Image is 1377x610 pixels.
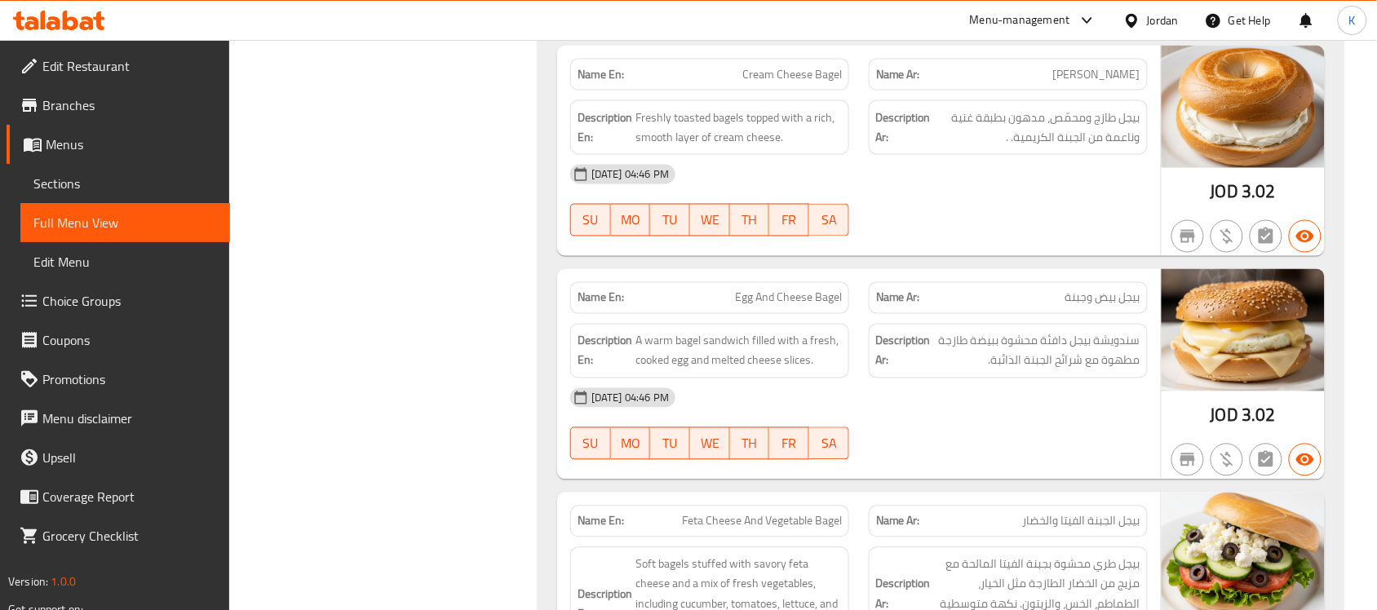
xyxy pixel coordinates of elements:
span: بيجل طازج ومحمّص، مدهون بطبقة غنية وناعمة من الجبنة الكريمية. . [934,108,1140,148]
span: Menu disclaimer [42,409,217,428]
button: Available [1289,220,1322,253]
a: Grocery Checklist [7,516,230,555]
span: WE [697,432,724,456]
img: %D8%A8%D9%8A%D8%AC%D9%84_%D9%83%D8%B1%D9%8A%D9%85_%D8%AA%D8%B4%D9%8A%D8%B2638905443100980123.jpg [1162,46,1325,168]
strong: Description Ar: [876,108,931,148]
button: WE [690,427,730,460]
span: Version: [8,571,48,592]
span: TU [657,432,684,456]
button: WE [690,204,730,236]
strong: Description Ar: [876,331,931,371]
button: Purchased item [1211,444,1243,476]
span: K [1349,11,1356,29]
a: Upsell [7,438,230,477]
button: FR [769,204,809,236]
span: Branches [42,95,217,115]
span: Full Menu View [33,213,217,232]
button: SA [809,204,849,236]
span: Edit Restaurant [42,56,217,76]
span: JOD [1211,400,1238,431]
span: [DATE] 04:46 PM [585,167,675,183]
span: MO [618,209,644,232]
span: بيجل بيض وجبنة [1065,290,1140,307]
strong: Name Ar: [876,66,920,83]
strong: Name En: [578,290,624,307]
span: [DATE] 04:46 PM [585,391,675,406]
button: TU [650,427,690,460]
span: FR [776,209,803,232]
span: Upsell [42,448,217,467]
span: بيجل الجبنة الفيتا والخضار [1023,513,1140,530]
span: SA [816,432,843,456]
span: Grocery Checklist [42,526,217,546]
span: WE [697,209,724,232]
span: SU [578,432,604,456]
span: FR [776,432,803,456]
button: SA [809,427,849,460]
div: Menu-management [970,11,1070,30]
span: Menus [46,135,217,154]
span: [PERSON_NAME] [1053,66,1140,83]
span: Coverage Report [42,487,217,506]
span: TU [657,209,684,232]
a: Menu disclaimer [7,399,230,438]
a: Full Menu View [20,203,230,242]
span: Freshly toasted bagels topped with a rich, smooth layer of cream cheese. [635,108,842,148]
span: SA [816,209,843,232]
div: Jordan [1147,11,1179,29]
span: Choice Groups [42,291,217,311]
a: Choice Groups [7,281,230,320]
img: %D8%A8%D9%8A%D8%AC%D9%84_%D8%A8%D9%8A%D8%B6_%D9%88%D8%AC%D8%A8%D9%86%D8%A9638905443063578655.jpg [1162,269,1325,391]
strong: Name En: [578,66,624,83]
span: JOD [1211,176,1238,208]
button: SU [570,427,611,460]
span: Egg And Cheese Bagel [735,290,842,307]
span: TH [737,432,764,456]
a: Coverage Report [7,477,230,516]
a: Sections [20,164,230,203]
span: Sections [33,174,217,193]
span: Promotions [42,369,217,389]
strong: Name En: [578,513,624,530]
button: Not has choices [1250,220,1282,253]
button: MO [611,427,651,460]
span: Feta Cheese And Vegetable Bagel [682,513,842,530]
a: Promotions [7,360,230,399]
span: 3.02 [1242,176,1276,208]
button: Not branch specific item [1171,444,1204,476]
span: Edit Menu [33,252,217,272]
button: Available [1289,444,1322,476]
span: Coupons [42,330,217,350]
a: Branches [7,86,230,125]
a: Menus [7,125,230,164]
span: سندويشة بيجل دافئة محشوة ببيضة طازجة مطهوة مع شرائح الجبنة الذائبة. [934,331,1140,371]
span: MO [618,432,644,456]
span: A warm bagel sandwich filled with a fresh, cooked egg and melted cheese slices. [635,331,842,371]
button: Purchased item [1211,220,1243,253]
button: FR [769,427,809,460]
button: TH [730,204,770,236]
button: TU [650,204,690,236]
button: TH [730,427,770,460]
span: 1.0.0 [51,571,76,592]
span: Cream Cheese Bagel [742,66,842,83]
button: Not branch specific item [1171,220,1204,253]
span: TH [737,209,764,232]
a: Edit Menu [20,242,230,281]
strong: Description En: [578,108,632,148]
span: 3.02 [1242,400,1276,431]
button: Not has choices [1250,444,1282,476]
strong: Description En: [578,331,632,371]
button: MO [611,204,651,236]
strong: Name Ar: [876,513,920,530]
a: Edit Restaurant [7,46,230,86]
span: SU [578,209,604,232]
strong: Name Ar: [876,290,920,307]
a: Coupons [7,320,230,360]
button: SU [570,204,611,236]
